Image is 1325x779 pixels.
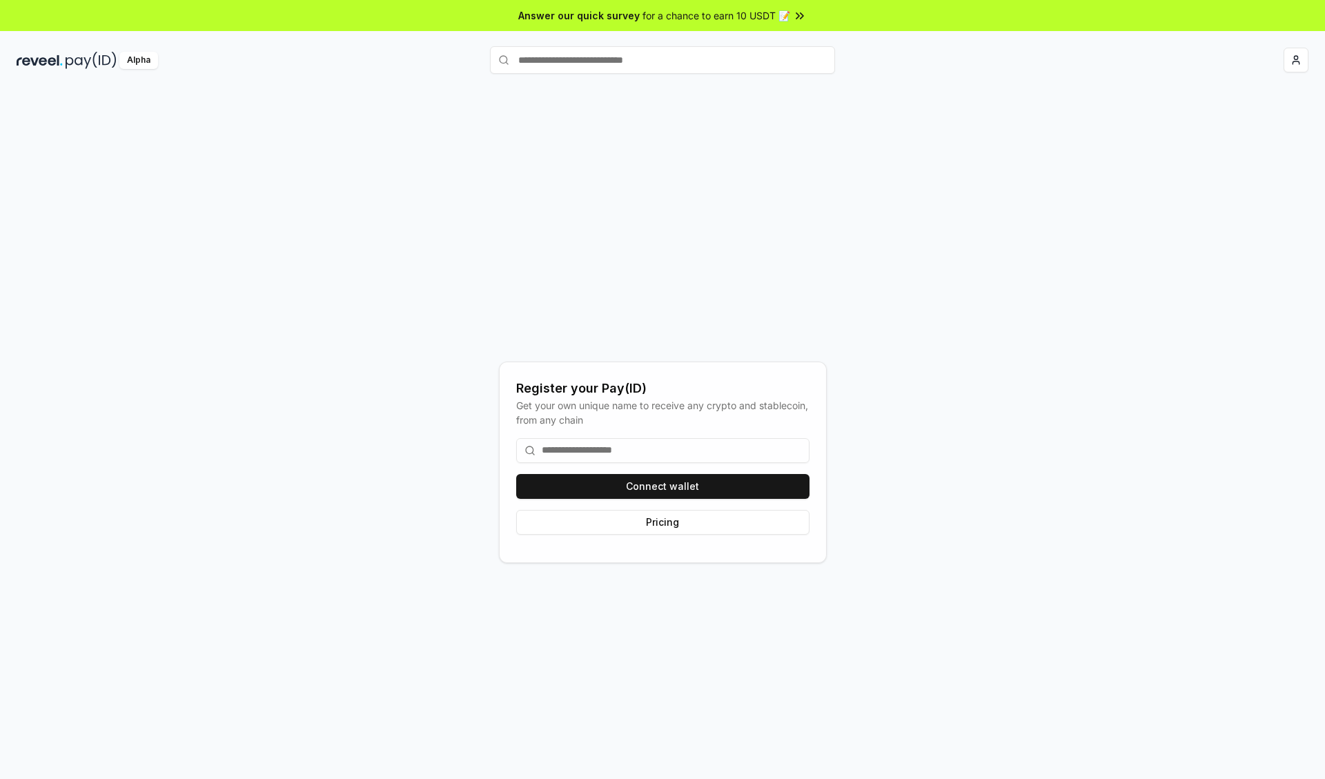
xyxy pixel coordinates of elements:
div: Get your own unique name to receive any crypto and stablecoin, from any chain [516,398,809,427]
img: reveel_dark [17,52,63,69]
div: Alpha [119,52,158,69]
button: Connect wallet [516,474,809,499]
span: for a chance to earn 10 USDT 📝 [642,8,790,23]
div: Register your Pay(ID) [516,379,809,398]
button: Pricing [516,510,809,535]
img: pay_id [66,52,117,69]
span: Answer our quick survey [518,8,640,23]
